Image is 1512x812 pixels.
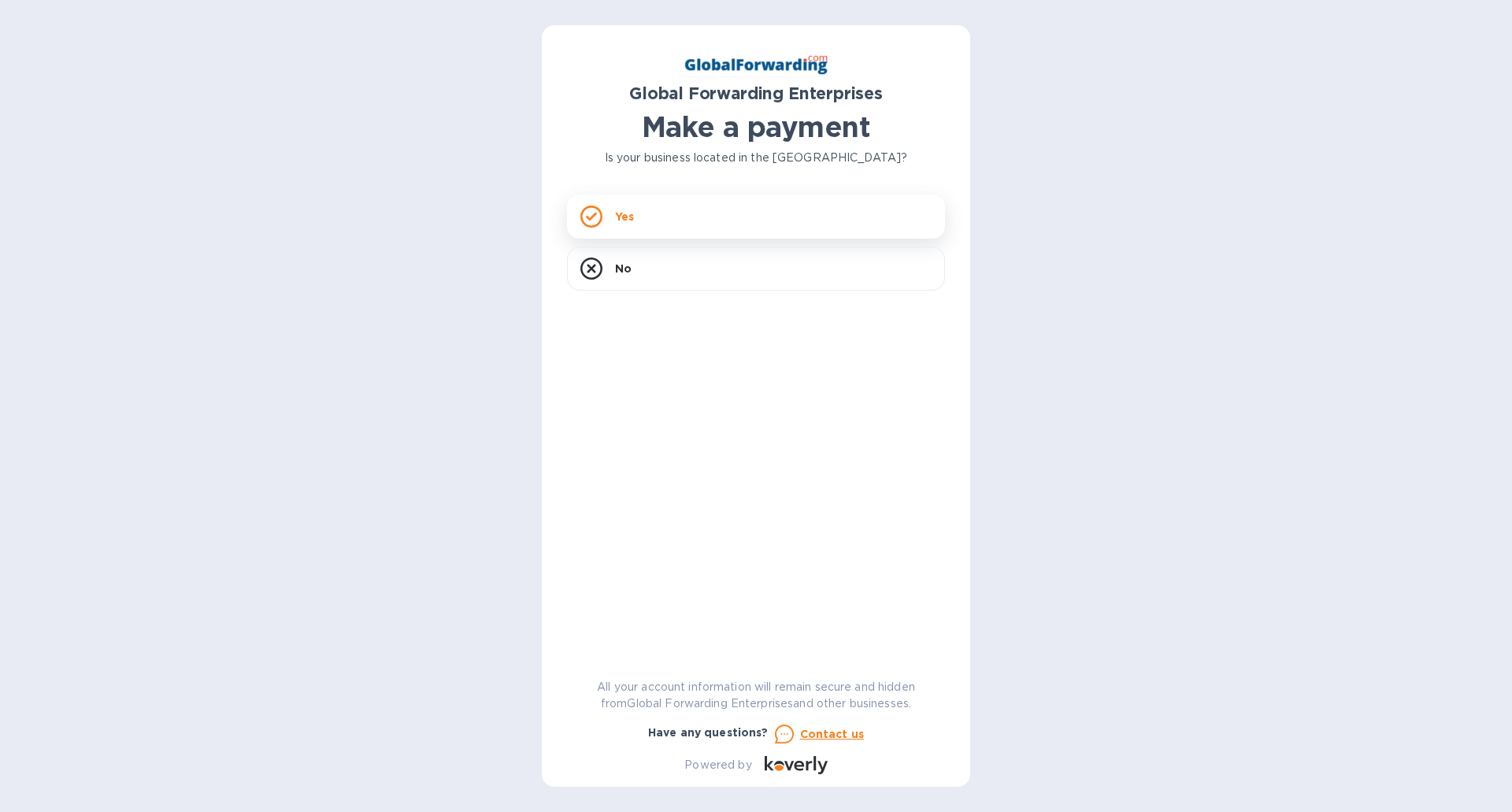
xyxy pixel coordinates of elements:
[629,83,883,103] b: Global Forwarding Enterprises
[648,726,769,739] b: Have any questions?
[567,110,945,143] h1: Make a payment
[615,261,632,276] p: No
[615,209,634,224] p: Yes
[567,150,945,166] p: Is your business located in the [GEOGRAPHIC_DATA]?
[567,679,945,712] p: All your account information will remain secure and hidden from Global Forwarding Enterprises and...
[800,728,865,740] u: Contact us
[684,757,751,773] p: Powered by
